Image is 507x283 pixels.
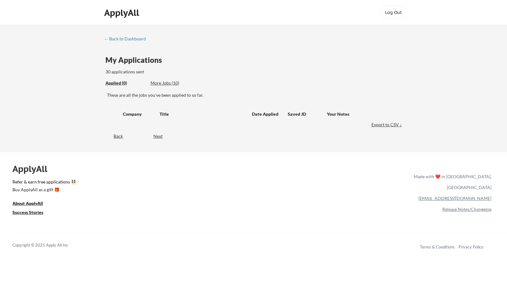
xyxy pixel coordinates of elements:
[105,69,226,75] div: 30 applications sent
[12,201,43,206] u: About ApplyAll
[411,171,491,193] div: Made with ❤️ in [GEOGRAPHIC_DATA], [GEOGRAPHIC_DATA]
[418,196,491,201] a: [EMAIL_ADDRESS][DOMAIN_NAME]
[12,210,43,215] u: Success Stories
[151,80,196,86] div: More Jobs (10)
[160,111,246,117] div: Title
[104,7,141,18] div: ApplyAll
[327,111,398,117] div: Your Notes
[442,206,491,212] a: Release Notes/Changelog
[104,37,151,41] div: ← Back to Dashboard
[105,80,146,86] div: Applied (0)
[12,242,84,248] div: Copyright © 2025 Apply All Inc
[381,6,406,19] button: Log Out
[105,80,146,86] div: These are all the jobs you've been applied to so far.
[371,122,403,128] div: Export to CSV ↓
[12,186,75,194] a: Buy ApplyAll as a gift 🎁
[12,180,284,186] a: Refer & earn free applications 👯‍♀️
[252,111,279,117] div: Date Applied
[12,209,52,217] a: Success Stories
[420,244,455,249] a: Terms & Conditions
[107,92,403,98] div: These are all the jobs you've been applied to so far.
[151,80,196,86] div: These are job applications we think you'd be a good fit for, but couldn't apply you to automatica...
[105,56,167,64] div: My Applications
[104,36,151,43] a: ← Back to Dashboard
[12,188,75,192] div: Buy ApplyAll as a gift 🎁
[12,164,54,174] div: ApplyAll
[12,200,52,208] a: About ApplyAll
[153,133,170,139] div: Next
[104,133,123,139] div: Back
[288,108,327,119] div: Saved JD
[123,111,154,117] div: Company
[458,244,483,249] a: Privacy Policy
